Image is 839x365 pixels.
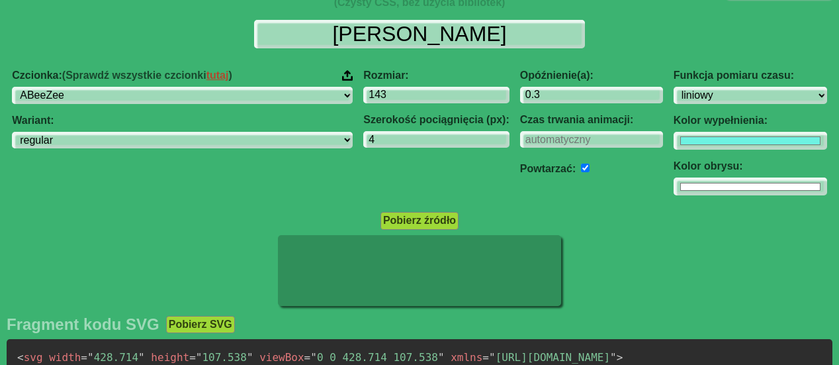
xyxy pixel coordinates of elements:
[342,70,353,81] img: Prześlij swoją czcionkę
[363,114,509,125] font: Szerokość pociągnięcia (px):
[81,351,144,364] span: 428.714
[62,70,206,81] font: (Sprawdź wszystkie czcionki
[520,70,594,81] font: Opóźnienie(a):
[17,351,24,364] span: <
[189,351,253,364] span: 107.538
[610,351,617,364] span: "
[489,351,496,364] span: "
[81,351,87,364] span: =
[363,70,408,81] font: Rozmiar:
[254,20,585,48] input: Wpisz tutaj tekst
[380,212,459,229] button: Pobierz źródło
[17,351,43,364] span: svg
[520,114,634,125] font: Czas trwania animacji:
[12,70,62,81] font: Czcionka:
[12,115,54,126] font: Wariant:
[304,351,311,364] span: =
[674,115,768,126] font: Kolor wypełnienia:
[228,70,232,81] font: )
[247,351,253,364] span: "
[383,215,456,226] font: Pobierz źródło
[363,87,509,103] input: 100
[482,351,489,364] span: =
[138,351,145,364] span: "
[151,351,189,364] span: height
[169,319,232,330] font: Pobierz SVG
[438,351,445,364] span: "
[482,351,616,364] span: [URL][DOMAIN_NAME]
[617,351,623,364] span: >
[581,164,590,172] input: automatyczny
[166,316,235,333] button: Pobierz SVG
[674,70,794,81] font: Funkcja pomiaru czasu:
[674,160,743,172] font: Kolor obrysu:
[363,131,509,148] input: 2 piksele
[49,351,81,364] span: width
[520,163,576,174] font: Powtarzać:
[87,351,94,364] span: "
[520,87,663,103] input: 0,1 sek.
[189,351,196,364] span: =
[310,351,317,364] span: "
[259,351,304,364] span: viewBox
[7,315,159,333] font: Fragment kodu SVG
[206,70,229,81] a: tutaj
[520,131,663,148] input: automatyczny
[196,351,202,364] span: "
[304,351,445,364] span: 0 0 428.714 107.538
[451,351,482,364] span: xmlns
